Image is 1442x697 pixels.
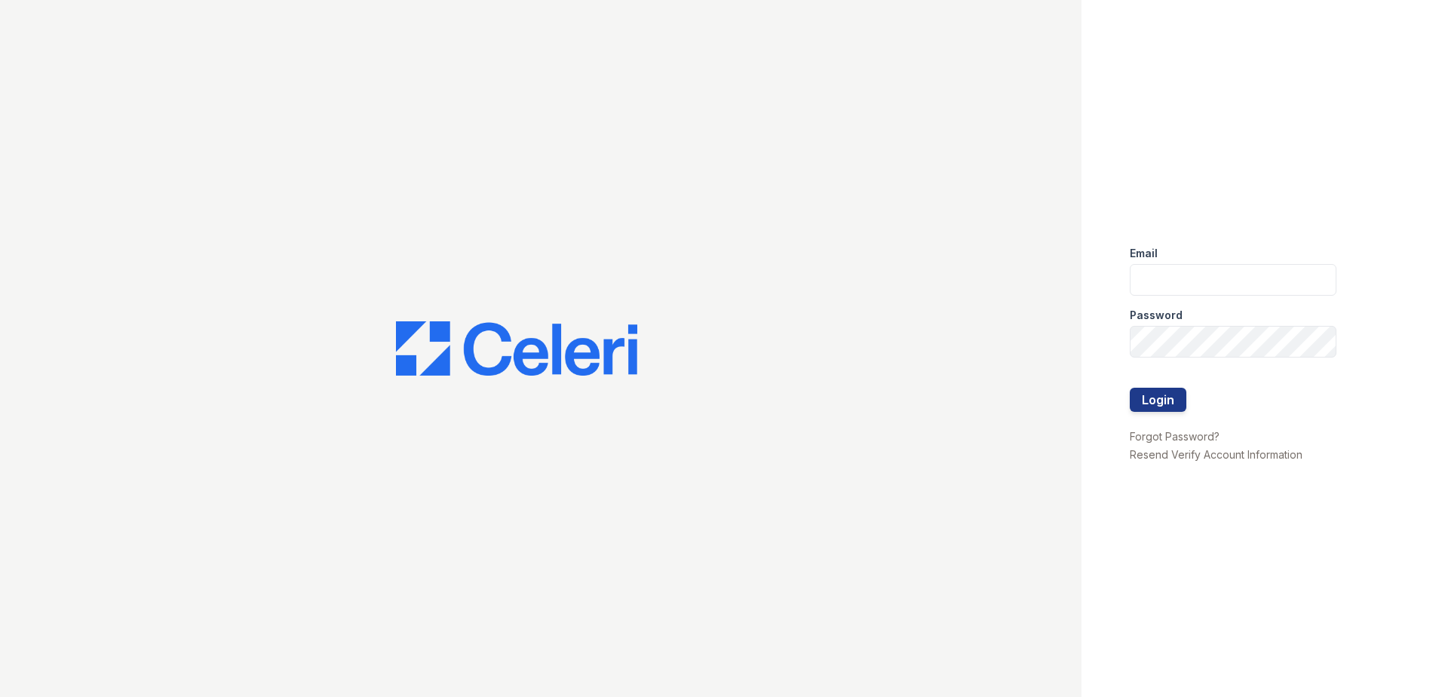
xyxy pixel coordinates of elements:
[1130,448,1302,461] a: Resend Verify Account Information
[396,321,637,376] img: CE_Logo_Blue-a8612792a0a2168367f1c8372b55b34899dd931a85d93a1a3d3e32e68fde9ad4.png
[1130,430,1220,443] a: Forgot Password?
[1130,388,1186,412] button: Login
[1130,308,1183,323] label: Password
[1130,246,1158,261] label: Email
